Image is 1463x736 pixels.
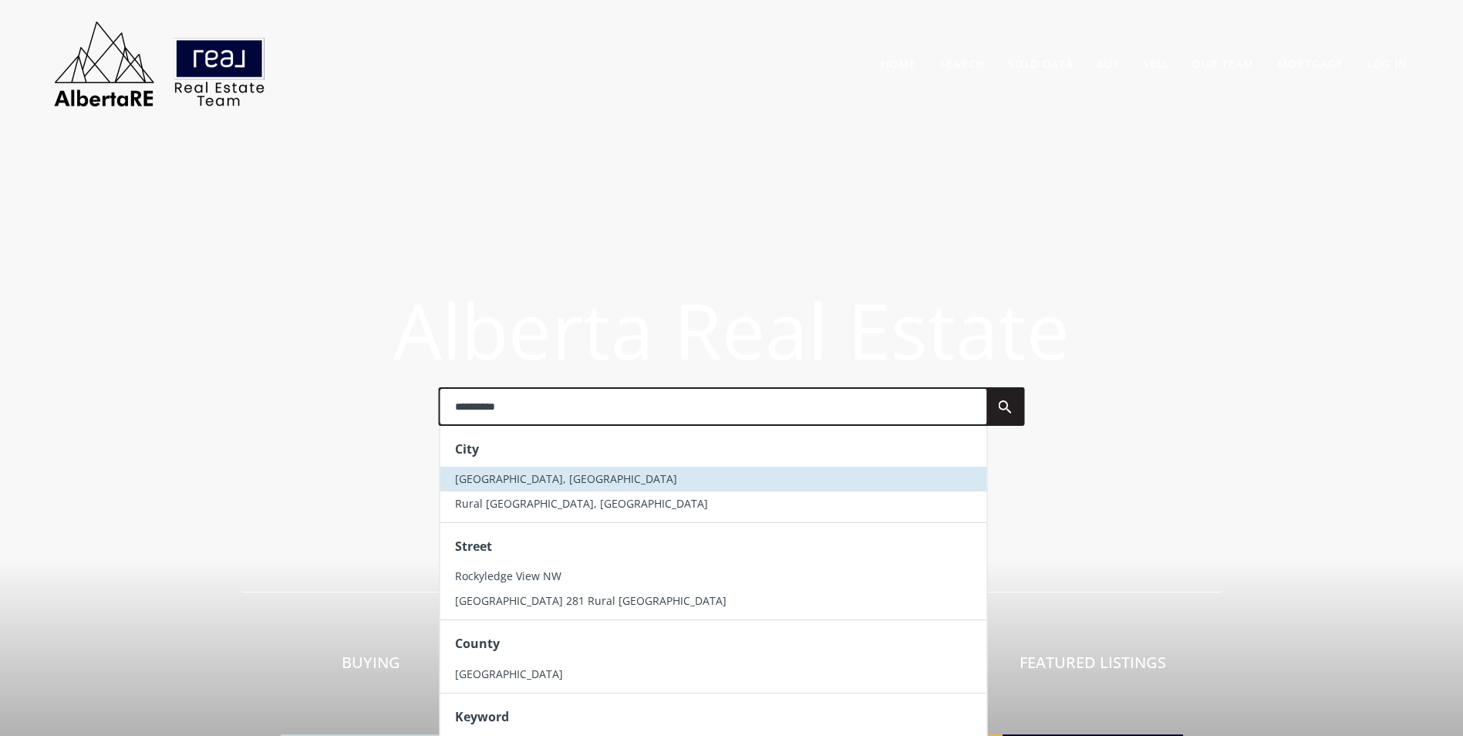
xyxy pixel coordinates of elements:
[939,56,985,71] a: Search
[455,569,561,583] span: Rockyledge View NW
[455,441,479,457] strong: City
[1008,56,1074,71] a: Sold Data
[281,598,461,736] a: Buying
[455,708,509,725] strong: Keyword
[1003,598,1183,736] a: Featured Listings
[342,652,400,673] span: Buying
[44,15,275,112] img: AlbertaRE Real Estate Team | Real Broker
[455,593,726,608] span: [GEOGRAPHIC_DATA] 281 Rural [GEOGRAPHIC_DATA]
[1192,56,1254,71] a: Our Team
[455,496,708,511] span: Rural [GEOGRAPHIC_DATA], [GEOGRAPHIC_DATA]
[455,635,500,652] strong: County
[1367,56,1407,71] a: Log In
[1097,56,1120,71] a: Buy
[455,471,677,486] span: [GEOGRAPHIC_DATA], [GEOGRAPHIC_DATA]
[881,56,916,71] a: Home
[1277,56,1343,71] a: Mortgage
[455,538,492,555] strong: Street
[1143,56,1169,71] a: Sell
[455,667,563,681] span: [GEOGRAPHIC_DATA]
[1020,652,1166,673] span: Featured Listings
